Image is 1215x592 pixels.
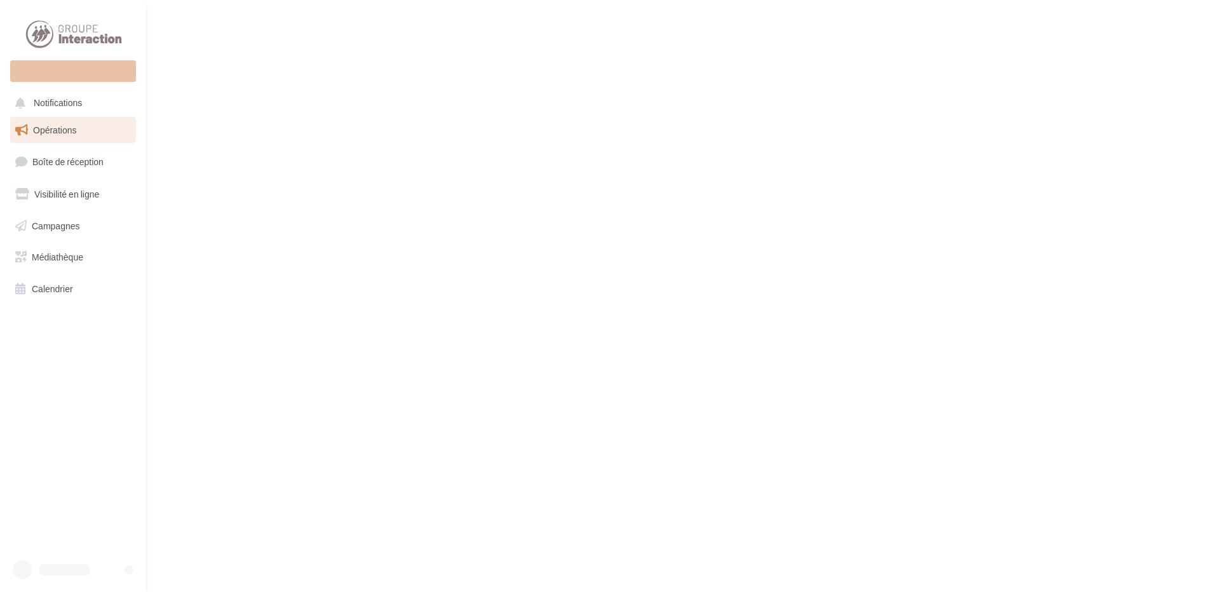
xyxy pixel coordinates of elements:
[8,181,139,208] a: Visibilité en ligne
[32,283,73,294] span: Calendrier
[32,156,104,167] span: Boîte de réception
[8,213,139,239] a: Campagnes
[32,220,80,231] span: Campagnes
[8,276,139,302] a: Calendrier
[32,252,83,262] span: Médiathèque
[10,60,136,82] div: Nouvelle campagne
[8,244,139,271] a: Médiathèque
[34,98,82,109] span: Notifications
[33,124,76,135] span: Opérations
[8,117,139,144] a: Opérations
[34,189,99,199] span: Visibilité en ligne
[8,148,139,175] a: Boîte de réception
